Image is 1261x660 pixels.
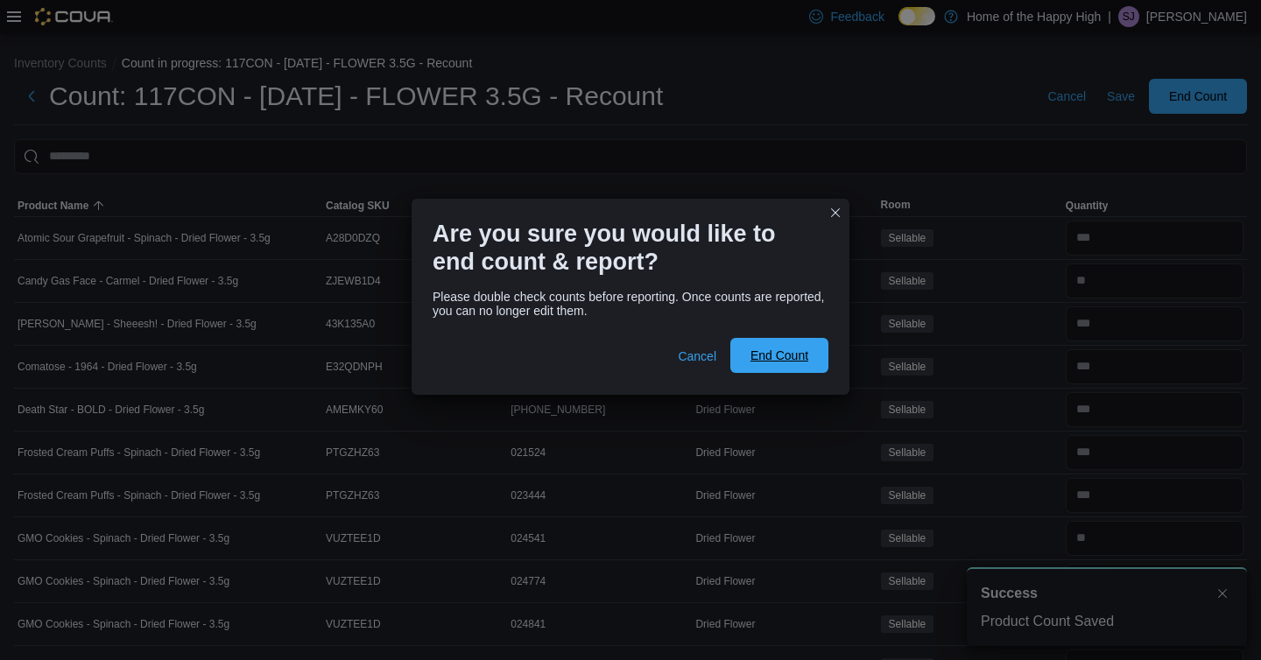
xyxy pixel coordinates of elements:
button: Closes this modal window [825,202,846,223]
button: Cancel [671,339,723,374]
div: Please double check counts before reporting. Once counts are reported, you can no longer edit them. [433,290,828,318]
h1: Are you sure you would like to end count & report? [433,220,814,276]
span: End Count [750,347,808,364]
span: Cancel [678,348,716,365]
button: End Count [730,338,828,373]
